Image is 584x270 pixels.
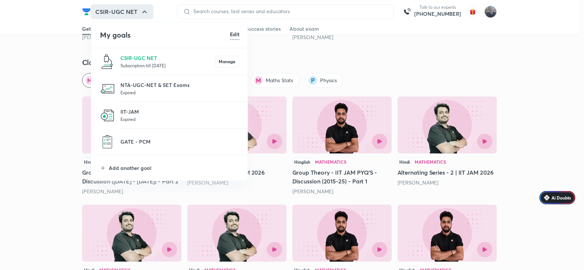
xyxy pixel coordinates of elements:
[230,30,239,38] h6: Edit
[100,81,115,96] img: NTA-UGC-NET & SET Exams
[120,89,239,96] p: Expired
[120,108,239,115] p: IIT-JAM
[100,108,115,123] img: IIT-JAM
[215,56,239,68] button: Manage
[109,164,239,172] p: Add another goal
[120,62,215,69] p: Subscription till [DATE]
[100,30,230,41] h4: My goals
[120,81,239,89] p: NTA-UGC-NET & SET Exams
[100,134,115,149] img: GATE - PCM
[120,54,215,62] p: CSIR-UGC NET
[120,138,239,145] p: GATE - PCM
[100,54,115,69] img: CSIR-UGC NET
[120,115,239,123] p: Expired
